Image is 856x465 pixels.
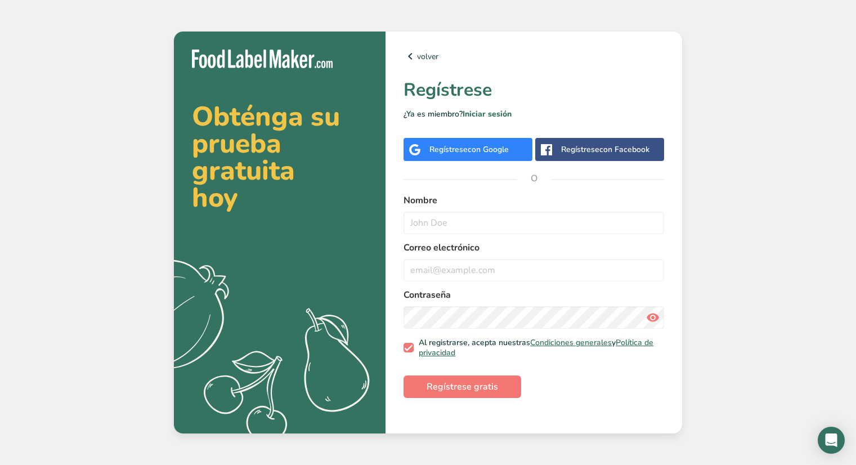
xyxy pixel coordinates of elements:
[404,241,664,254] label: Correo electrónico
[468,144,509,155] span: con Google
[404,288,664,302] label: Contraseña
[414,338,660,357] span: Al registrarse, acepta nuestras y
[427,380,498,394] span: Regístrese gratis
[404,77,664,104] h1: Regístrese
[530,337,612,348] a: Condiciones generales
[561,144,649,155] div: Regístrese
[404,108,664,120] p: ¿Ya es miembro?
[404,212,664,234] input: John Doe
[192,50,333,68] img: Food Label Maker
[463,109,512,119] a: Iniciar sesión
[599,144,649,155] span: con Facebook
[404,259,664,281] input: email@example.com
[429,144,509,155] div: Regístrese
[419,337,653,358] a: Política de privacidad
[818,427,845,454] div: Open Intercom Messenger
[192,103,368,211] h2: Obténga su prueba gratuita hoy
[404,375,521,398] button: Regístrese gratis
[517,162,551,195] span: O
[404,194,664,207] label: Nombre
[404,50,664,63] a: volver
